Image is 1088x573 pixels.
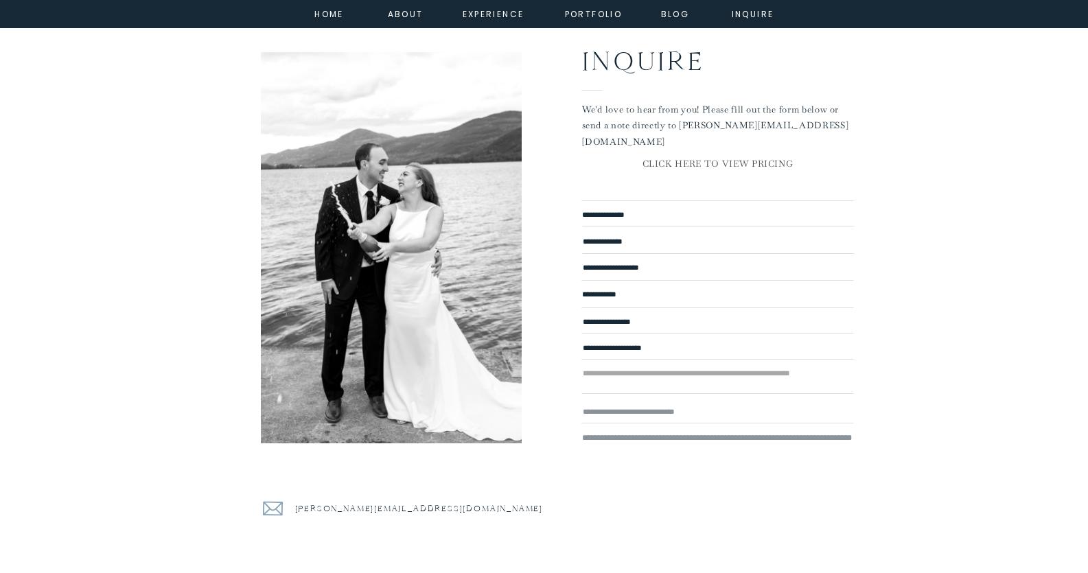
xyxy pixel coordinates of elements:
a: about [388,7,419,19]
a: [PERSON_NAME][EMAIL_ADDRESS][DOMAIN_NAME] [295,501,550,519]
h2: Inquire [582,40,808,75]
p: We'd love to hear from you! Please fill out the form below or send a note directly to [PERSON_NAM... [582,102,854,141]
a: inquire [728,7,778,19]
a: CLICK HERE TO VIEW PRICING [582,156,854,174]
a: experience [463,7,518,19]
a: Blog [651,7,700,19]
a: portfolio [564,7,623,19]
a: home [311,7,348,19]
